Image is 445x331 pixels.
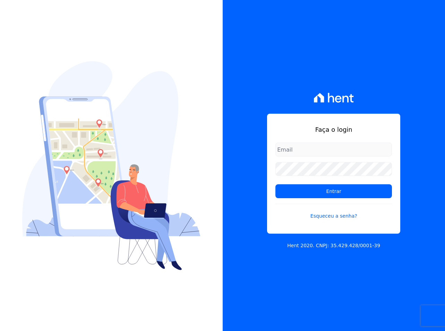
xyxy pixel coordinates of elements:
img: Login [22,61,200,270]
a: Esqueceu a senha? [275,204,392,220]
input: Entrar [275,184,392,198]
h1: Faça o login [275,125,392,134]
input: Email [275,143,392,156]
p: Hent 2020. CNPJ: 35.429.428/0001-39 [287,242,380,249]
